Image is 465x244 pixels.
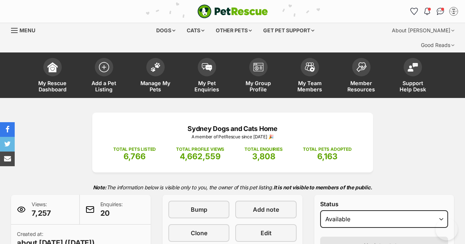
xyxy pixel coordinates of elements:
[176,146,224,153] p: TOTAL PROFILE VIEWS
[261,229,272,237] span: Edit
[244,146,282,153] p: TOTAL ENQUIRIES
[253,205,279,214] span: Add note
[421,6,433,17] button: Notifications
[336,54,387,98] a: Member Resources
[32,201,51,218] p: Views:
[180,152,221,161] span: 4,662,559
[19,27,35,33] span: Menu
[345,80,378,92] span: Member Resources
[253,63,264,72] img: group-profile-icon-3fa3cf56718a62981997c0bc7e787c4b2cf8bcc04b72c1350f741eb67cf2f40e.svg
[408,6,420,17] a: Favourites
[242,80,275,92] span: My Group Profile
[416,38,459,52] div: Good Reads
[100,208,123,218] span: 20
[191,229,207,237] span: Clone
[235,201,296,218] a: Add note
[99,62,109,72] img: add-pet-listing-icon-0afa8454b4691262ce3f59096e99ab1cd57d4a30225e0717b998d2c9b9846f56.svg
[11,180,454,195] p: The information below is visible only to you, the owner of this pet listing.
[47,62,58,72] img: dashboard-icon-eb2f2d2d3e046f16d808141f083e7271f6b2e854fb5c12c21221c1fb7104beca.svg
[235,224,296,242] a: Edit
[130,54,181,98] a: Manage My Pets
[233,54,284,98] a: My Group Profile
[150,62,161,72] img: manage-my-pets-icon-02211641906a0b7f246fdf0571729dbe1e7629f14944591b6c1af311fb30b64b.svg
[396,80,429,92] span: Support Help Desk
[387,54,439,98] a: Support Help Desk
[448,6,459,17] button: My account
[168,224,229,242] a: Clone
[87,80,121,92] span: Add a Pet Listing
[252,152,275,161] span: 3,808
[113,146,156,153] p: TOTAL PETS LISTED
[191,205,207,214] span: Bump
[202,63,212,71] img: pet-enquiries-icon-7e3ad2cf08bfb03b45e93fb7055b45f3efa6380592205ae92323e6603595dc1f.svg
[211,23,257,38] div: Other pets
[168,201,229,218] a: Bump
[11,23,40,36] a: Menu
[190,80,223,92] span: My Pet Enquiries
[139,80,172,92] span: Manage My Pets
[387,23,459,38] div: About [PERSON_NAME]
[317,152,337,161] span: 6,163
[197,4,268,18] img: logo-e224e6f780fb5917bec1dbf3a21bbac754714ae5b6737aabdf751b685950b380.svg
[434,6,446,17] a: Conversations
[93,184,107,190] strong: Note:
[78,54,130,98] a: Add a Pet Listing
[197,4,268,18] a: PetRescue
[303,146,352,153] p: TOTAL PETS ADOPTED
[182,23,210,38] div: Cats
[100,201,123,218] p: Enquiries:
[36,80,69,92] span: My Rescue Dashboard
[32,208,51,218] span: 7,257
[27,54,78,98] a: My Rescue Dashboard
[124,152,146,161] span: 6,766
[103,124,362,134] p: Sydney Dogs and Cats Home
[424,8,430,15] img: notifications-46538b983faf8c2785f20acdc204bb7945ddae34d4c08c2a6579f10ce5e182be.svg
[320,201,448,207] label: Status
[293,80,326,92] span: My Team Members
[284,54,336,98] a: My Team Members
[436,218,458,240] iframe: Help Scout Beacon - Open
[181,54,233,98] a: My Pet Enquiries
[450,8,457,15] img: Sydney Dogs and Cats Home profile pic
[408,63,418,72] img: help-desk-icon-fdf02630f3aa405de69fd3d07c3f3aa587a6932b1a1747fa1d2bba05be0121f9.svg
[305,62,315,72] img: team-members-icon-5396bd8760b3fe7c0b43da4ab00e1e3bb1a5d9ba89233759b79545d2d3fc5d0d.svg
[437,8,444,15] img: chat-41dd97257d64d25036548639549fe6c8038ab92f7586957e7f3b1b290dea8141.svg
[408,6,459,17] ul: Account quick links
[151,23,180,38] div: Dogs
[273,184,372,190] strong: It is not visible to members of the public.
[258,23,319,38] div: Get pet support
[356,62,366,72] img: member-resources-icon-8e73f808a243e03378d46382f2149f9095a855e16c252ad45f914b54edf8863c.svg
[103,134,362,140] p: A member of PetRescue since [DATE] 🎉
